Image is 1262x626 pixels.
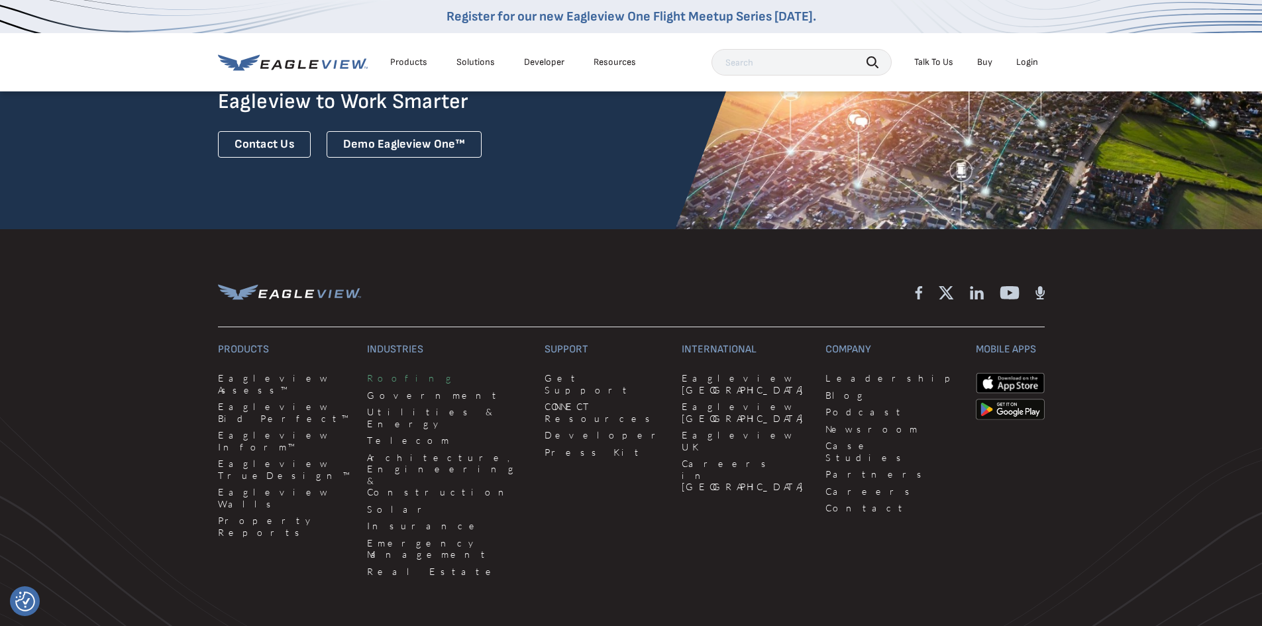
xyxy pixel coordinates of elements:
img: google-play-store_b9643a.png [976,399,1045,420]
a: Eagleview Walls [218,486,352,509]
a: Newsroom [825,423,959,435]
img: apple-app-store.png [976,372,1045,393]
a: CONNECT Resources [545,401,666,424]
a: Eagleview Bid Perfect™ [218,401,352,424]
a: Partners [825,468,959,480]
h3: Support [545,343,666,356]
h3: Products [218,343,352,356]
a: Eagleview Assess™ [218,372,352,395]
div: Talk To Us [914,56,953,68]
h3: Company [825,343,959,356]
a: Contact [825,502,959,514]
a: Eagleview TrueDesign™ [218,458,352,481]
a: Telecom [367,435,529,446]
a: Register for our new Eagleview One Flight Meetup Series [DATE]. [447,9,816,25]
a: Contact Us [218,131,311,158]
img: Revisit consent button [15,592,35,611]
a: Leadership [825,372,959,384]
a: Careers in [GEOGRAPHIC_DATA] [682,458,810,493]
a: Utilities & Energy [367,406,529,429]
a: Case Studies [825,440,959,463]
div: Resources [594,56,636,68]
div: Solutions [456,56,495,68]
a: Architecture, Engineering & Construction [367,452,529,498]
h3: Mobile Apps [976,343,1045,356]
a: Eagleview [GEOGRAPHIC_DATA] [682,401,810,424]
h3: Industries [367,343,529,356]
a: Developer [524,56,564,68]
h3: International [682,343,810,356]
a: Press Kit [545,446,666,458]
a: Blog [825,390,959,401]
a: Real Estate [367,566,529,578]
a: Emergency Management [367,537,529,560]
a: Property Reports [218,515,352,538]
a: Insurance [367,520,529,532]
div: Login [1016,56,1038,68]
div: Demo Eagleview One™ [327,131,482,158]
div: Products [390,56,427,68]
a: Eagleview Inform™ [218,429,352,452]
a: Careers [825,486,959,497]
a: Roofing [367,372,529,384]
a: Buy [977,56,992,68]
input: Search [711,49,892,76]
a: Eagleview [GEOGRAPHIC_DATA] [682,372,810,395]
a: Eagleview UK [682,429,810,452]
a: Podcast [825,406,959,418]
a: Government [367,390,529,401]
a: Solar [367,503,529,515]
button: Consent Preferences [15,592,35,611]
a: Developer [545,429,666,441]
a: Get Support [545,372,666,395]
